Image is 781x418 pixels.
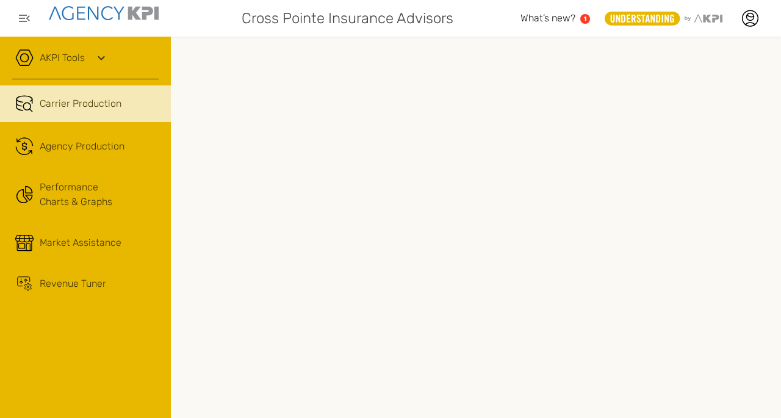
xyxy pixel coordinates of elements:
span: Market Assistance [40,236,121,250]
a: AKPI Tools [40,51,85,65]
span: Agency Production [40,139,124,154]
a: 1 [580,14,590,24]
span: Carrier Production [40,96,121,111]
img: agencykpi-logo-550x69-2d9e3fa8.png [49,6,159,20]
span: What’s new? [520,12,575,24]
span: Cross Pointe Insurance Advisors [242,7,453,29]
text: 1 [584,15,587,22]
span: Revenue Tuner [40,276,106,291]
